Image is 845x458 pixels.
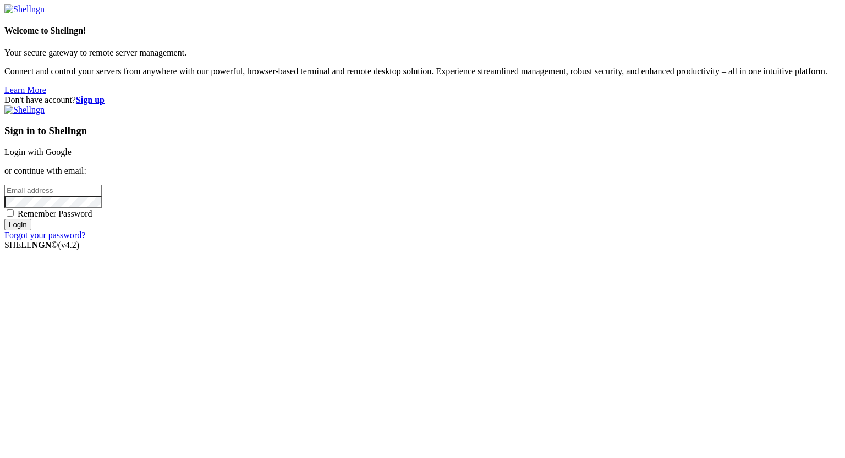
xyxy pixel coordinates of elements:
a: Learn More [4,85,46,95]
span: 4.2.0 [58,240,80,250]
a: Forgot your password? [4,230,85,240]
span: Remember Password [18,209,92,218]
p: Your secure gateway to remote server management. [4,48,841,58]
input: Login [4,219,31,230]
p: or continue with email: [4,166,841,176]
input: Email address [4,185,102,196]
input: Remember Password [7,209,14,217]
img: Shellngn [4,4,45,14]
a: Login with Google [4,147,72,157]
div: Don't have account? [4,95,841,105]
img: Shellngn [4,105,45,115]
a: Sign up [76,95,105,104]
span: SHELL © [4,240,79,250]
h3: Sign in to Shellngn [4,125,841,137]
h4: Welcome to Shellngn! [4,26,841,36]
b: NGN [32,240,52,250]
p: Connect and control your servers from anywhere with our powerful, browser-based terminal and remo... [4,67,841,76]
